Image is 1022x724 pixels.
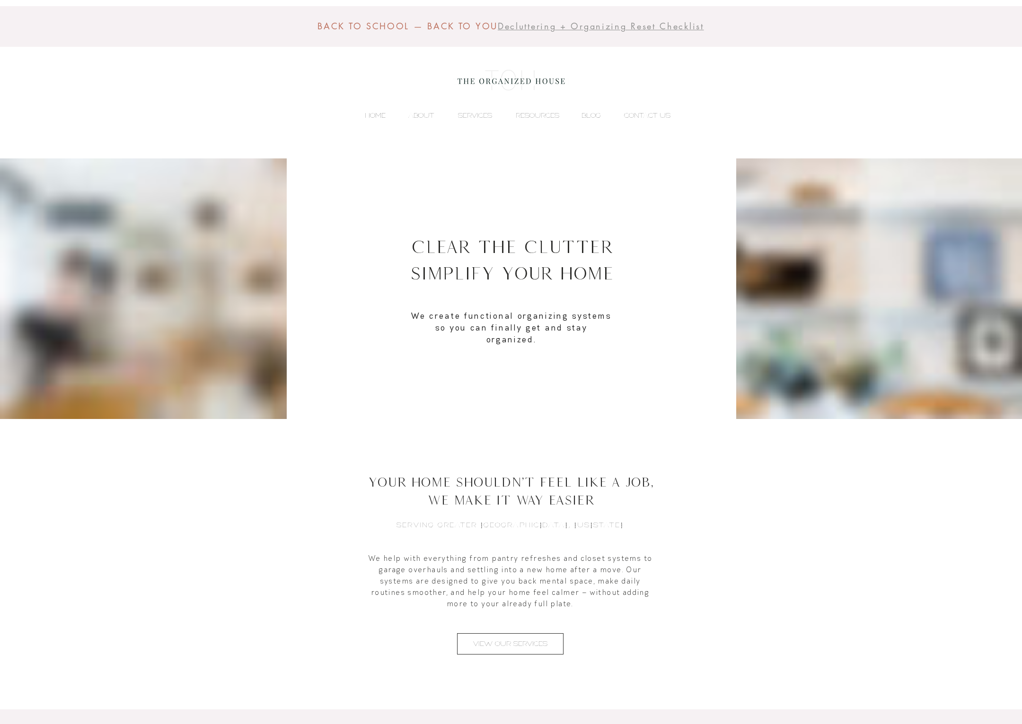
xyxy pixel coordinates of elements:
span: Clear The Clutter Simplify Your Home [410,236,614,283]
p: CONTACT US [619,108,675,122]
a: HOME [346,108,390,122]
span: BACK TO SCHOOL — BACK TO YOU [317,20,498,32]
p: RESOURCES [511,108,564,122]
p: SERVICES [453,108,497,122]
a: VIEW OUR SERVICES [457,633,564,654]
a: BLOG [564,108,606,122]
a: ABOUT [390,108,439,122]
a: Decluttering + Organizing Reset Checklist [498,21,704,32]
p: HOME [360,108,390,122]
img: the organized house [453,61,569,99]
span: VIEW OUR SERVICES [473,639,547,649]
a: RESOURCES [497,108,564,122]
p: BLOG [577,108,606,122]
span: We help with everything from pantry refreshes and closet systems to garage overhauls and settling... [369,553,653,608]
a: CONTACT US [606,108,675,122]
a: SERVICES [439,108,497,122]
p: We create functional organizing systems so you can finally get and stay organized. [410,310,613,346]
nav: Site [346,108,675,122]
p: ABOUT [404,108,439,122]
span: Decluttering + Organizing Reset Checklist [498,20,704,32]
h2: Your Home Shouldn't Feel Like A Job, We Make It Way EasieR [359,473,663,509]
h6: SERVING GREATER [GEOGRAPHIC_DATA], [US_STATE] [363,520,657,530]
